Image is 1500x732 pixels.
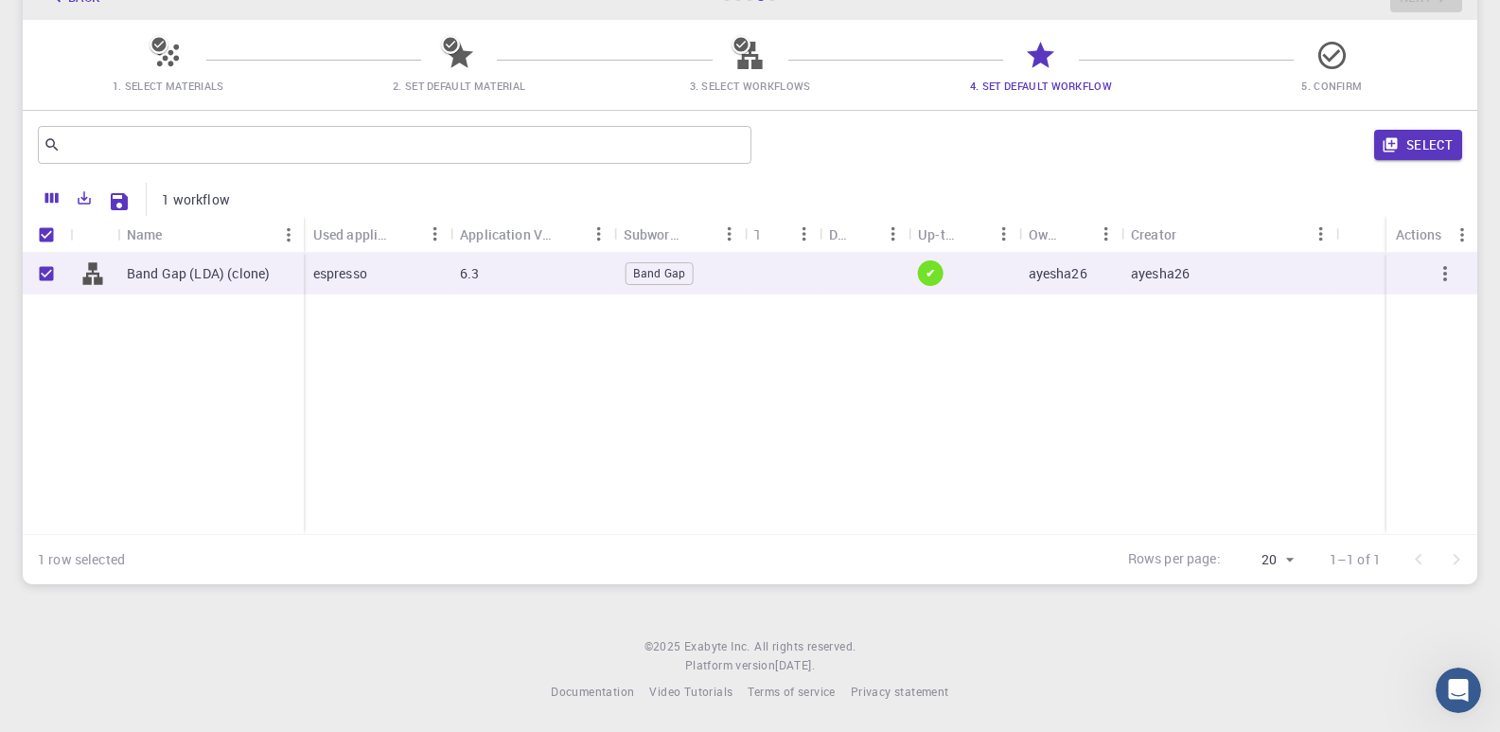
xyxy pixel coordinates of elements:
button: Sort [390,219,420,249]
a: Terms of service [748,683,835,702]
button: Menu [584,219,614,249]
button: Sort [848,219,878,249]
button: Sort [1061,219,1091,249]
div: Up-to-date [918,216,958,253]
div: Name [117,216,304,253]
div: Actions [1396,216,1442,253]
div: Up-to-date [909,216,1018,253]
p: espresso [313,264,367,283]
button: Export [68,183,100,213]
div: Used application [304,216,450,253]
span: 3. Select Workflows [690,79,811,93]
button: Menu [1091,219,1121,249]
a: Privacy statement [851,683,949,702]
button: Sort [1176,219,1207,249]
span: Privacy statement [851,684,949,699]
span: Video Tutorials [649,684,732,699]
span: Exabyte Inc. [684,638,750,653]
button: Menu [715,219,745,249]
div: Subworkflows [614,216,745,253]
div: Tags [754,216,758,253]
span: ✔ [918,265,943,281]
button: Sort [759,219,789,249]
p: ayesha26 [1131,264,1190,283]
span: All rights reserved. [754,637,856,656]
span: 1. Select Materials [113,79,224,93]
button: Menu [1447,220,1477,250]
button: Menu [989,219,1019,249]
div: Icon [70,216,117,253]
div: Used application [313,216,390,253]
div: Creator [1131,216,1176,253]
button: Sort [684,219,715,249]
span: [DATE] . [775,657,815,672]
div: Creator [1121,216,1335,253]
a: Exabyte Inc. [684,637,750,656]
button: Menu [1305,219,1335,249]
p: 1–1 of 1 [1330,550,1381,569]
span: Support [38,13,106,30]
p: 6.3 [460,264,479,283]
button: Select [1374,130,1462,160]
button: Columns [36,183,68,213]
span: Band Gap [626,265,692,281]
iframe: Intercom live chat [1436,668,1481,713]
div: Name [127,216,163,253]
div: Tags [745,216,819,253]
div: Actions [1386,216,1477,253]
p: ayesha26 [1029,264,1087,283]
div: 20 [1228,546,1299,574]
span: Documentation [551,684,634,699]
div: Owner [1029,216,1061,253]
a: [DATE]. [775,656,815,675]
span: © 2025 [644,637,684,656]
button: Sort [554,219,584,249]
button: Menu [274,220,304,250]
button: Save Explorer Settings [100,183,138,221]
div: Owner [1019,216,1121,253]
button: Menu [420,219,450,249]
button: Sort [959,219,989,249]
div: Default [829,216,848,253]
span: 4. Set Default Workflow [970,79,1112,93]
a: Documentation [551,683,634,702]
div: Application Version [460,216,553,253]
span: 2. Set Default Material [393,79,525,93]
span: 5. Confirm [1301,79,1362,93]
div: Subworkflows [624,216,684,253]
div: Application Version [450,216,613,253]
p: 1 workflow [162,190,230,209]
a: Video Tutorials [649,683,732,702]
p: Band Gap (LDA) (clone) [127,264,270,283]
button: Sort [163,220,193,250]
span: Platform version [685,656,775,675]
p: Rows per page: [1128,549,1221,571]
span: Terms of service [748,684,835,699]
button: Menu [789,219,820,249]
button: Menu [878,219,909,249]
div: Default [820,216,909,253]
div: 1 row selected [38,550,125,569]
